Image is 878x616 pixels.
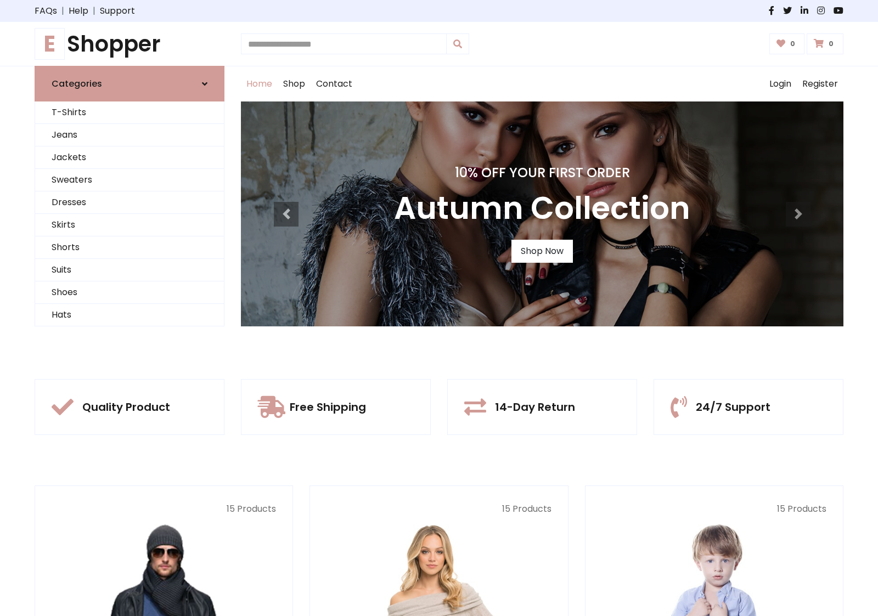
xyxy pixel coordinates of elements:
a: Shop [278,66,311,101]
h4: 10% Off Your First Order [394,165,690,181]
a: Shop Now [511,240,573,263]
a: Categories [35,66,224,101]
p: 15 Products [327,502,551,516]
a: EShopper [35,31,224,57]
a: Login [764,66,797,101]
span: | [88,4,100,18]
a: T-Shirts [35,101,224,124]
a: Dresses [35,191,224,214]
h5: 24/7 Support [696,400,770,414]
a: FAQs [35,4,57,18]
p: 15 Products [602,502,826,516]
a: Support [100,4,135,18]
a: Help [69,4,88,18]
a: Jackets [35,146,224,169]
a: 0 [807,33,843,54]
a: Shorts [35,236,224,259]
a: Sweaters [35,169,224,191]
h6: Categories [52,78,102,89]
a: Home [241,66,278,101]
h3: Autumn Collection [394,190,690,227]
span: 0 [826,39,836,49]
a: 0 [769,33,805,54]
h5: Quality Product [82,400,170,414]
h5: Free Shipping [290,400,366,414]
h1: Shopper [35,31,224,57]
a: Jeans [35,124,224,146]
a: Shoes [35,281,224,304]
a: Hats [35,304,224,326]
span: | [57,4,69,18]
span: 0 [787,39,798,49]
h5: 14-Day Return [495,400,575,414]
a: Contact [311,66,358,101]
a: Suits [35,259,224,281]
p: 15 Products [52,502,276,516]
a: Register [797,66,843,101]
span: E [35,28,65,60]
a: Skirts [35,214,224,236]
